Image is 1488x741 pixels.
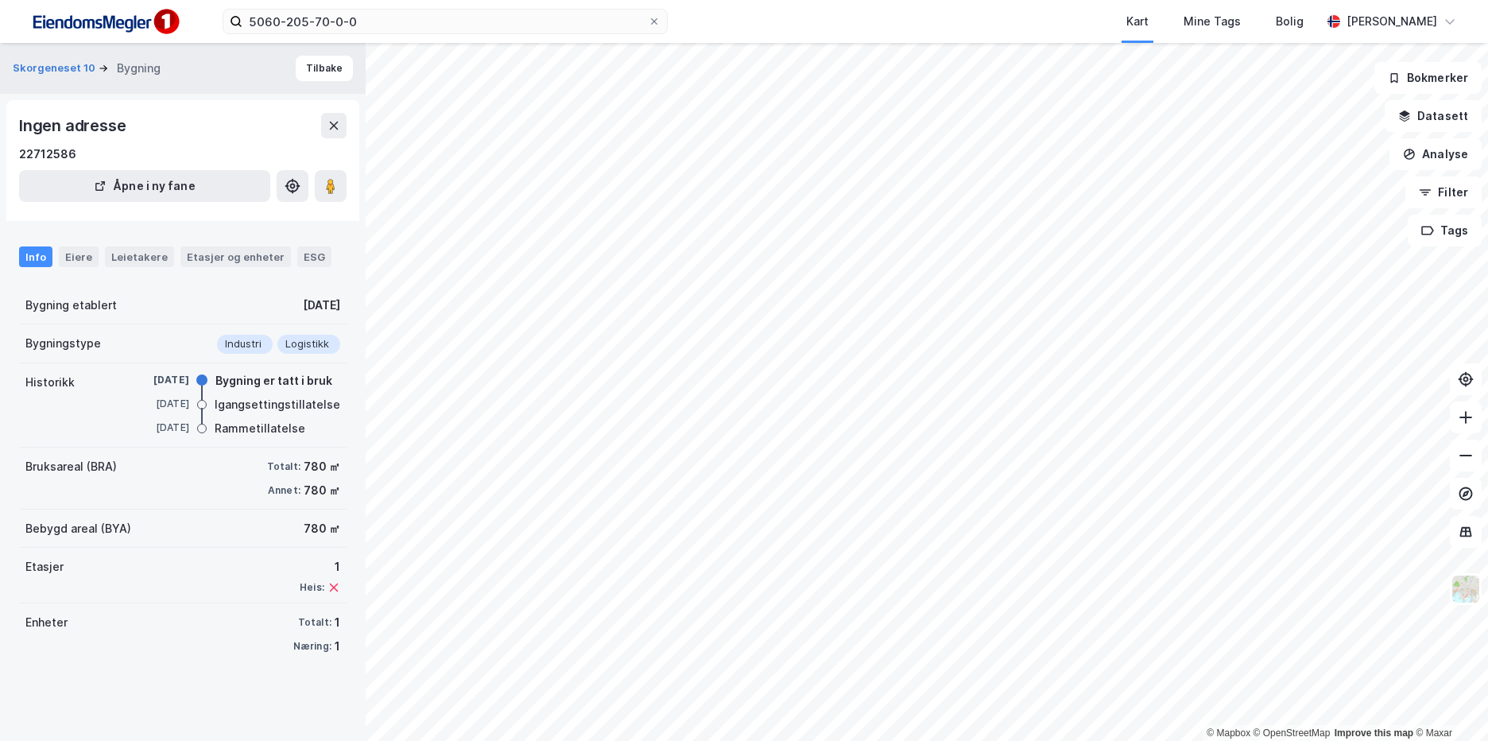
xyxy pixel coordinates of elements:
div: 780 ㎡ [304,519,340,538]
div: 1 [300,557,340,576]
div: Bruksareal (BRA) [25,457,117,476]
div: Leietakere [105,246,174,267]
button: Tags [1408,215,1482,246]
div: Enheter [25,613,68,632]
a: Improve this map [1335,727,1413,739]
div: Næring: [293,640,331,653]
div: [DATE] [126,397,189,411]
div: 1 [335,637,340,656]
img: Z [1451,574,1481,604]
input: Søk på adresse, matrikkel, gårdeiere, leietakere eller personer [242,10,648,33]
button: Analyse [1389,138,1482,170]
div: Totalt: [267,460,300,473]
div: Info [19,246,52,267]
div: [DATE] [126,421,189,435]
div: Bebygd areal (BYA) [25,519,131,538]
button: Tilbake [296,56,353,81]
div: Ingen adresse [19,113,129,138]
div: [DATE] [126,373,189,387]
div: Heis: [300,581,324,594]
div: Bygning er tatt i bruk [215,371,332,390]
div: 780 ㎡ [304,457,340,476]
div: Annet: [268,484,300,497]
div: Bygning etablert [25,296,117,315]
a: Mapbox [1207,727,1250,739]
div: Etasjer og enheter [187,250,285,264]
div: 1 [335,613,340,632]
button: Datasett [1385,100,1482,132]
div: Kontrollprogram for chat [1409,665,1488,741]
div: ESG [297,246,331,267]
div: Eiere [59,246,99,267]
button: Skorgeneset 10 [13,60,99,76]
iframe: Chat Widget [1409,665,1488,741]
div: Bygning [117,59,161,78]
div: [PERSON_NAME] [1347,12,1437,31]
button: Åpne i ny fane [19,170,270,202]
div: Igangsettingstillatelse [215,395,340,414]
div: Rammetillatelse [215,419,305,438]
div: Historikk [25,373,75,392]
div: Mine Tags [1184,12,1241,31]
div: Etasjer [25,557,64,576]
div: 22712586 [19,145,76,164]
img: F4PB6Px+NJ5v8B7XTbfpPpyloAAAAASUVORK5CYII= [25,4,184,40]
button: Bokmerker [1374,62,1482,94]
div: [DATE] [303,296,340,315]
div: Bygningstype [25,334,101,353]
div: 780 ㎡ [304,481,340,500]
div: Bolig [1276,12,1304,31]
div: Kart [1126,12,1149,31]
button: Filter [1405,177,1482,208]
div: Totalt: [298,616,331,629]
a: OpenStreetMap [1254,727,1331,739]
